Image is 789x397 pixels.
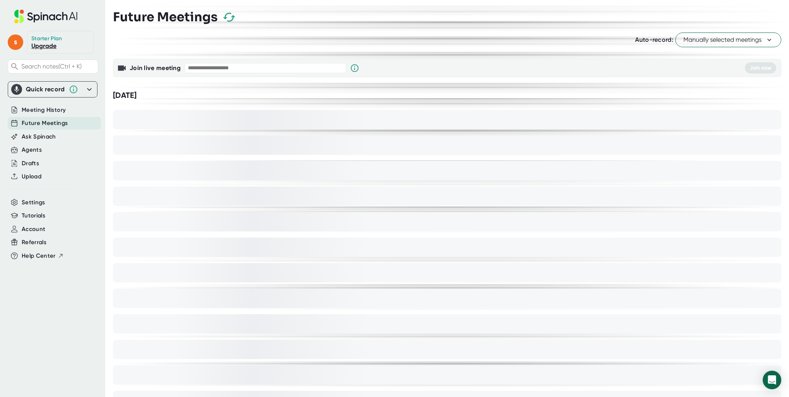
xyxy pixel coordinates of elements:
button: Join now [745,62,776,74]
button: Manually selected meetings [675,33,781,47]
button: Meeting History [22,106,66,115]
button: Ask Spinach [22,132,56,141]
span: Manually selected meetings [683,35,773,44]
button: Drafts [22,159,39,168]
span: s [8,34,23,50]
button: Upload [22,172,41,181]
div: Quick record [26,86,65,93]
a: Upgrade [31,42,56,50]
span: Help Center [22,252,56,260]
b: Join live meeting [130,64,181,72]
span: Auto-record: [635,36,673,43]
div: Quick record [11,82,94,97]
button: Account [22,225,45,234]
div: [DATE] [113,91,781,100]
button: Settings [22,198,45,207]
span: Join now [750,65,772,71]
h3: Future Meetings [113,10,218,24]
div: Starter Plan [31,35,62,42]
button: Future Meetings [22,119,68,128]
button: Tutorials [22,211,45,220]
button: Referrals [22,238,46,247]
span: Search notes (Ctrl + K) [21,63,82,70]
button: Help Center [22,252,64,260]
div: Open Intercom Messenger [763,371,781,389]
button: Agents [22,145,42,154]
